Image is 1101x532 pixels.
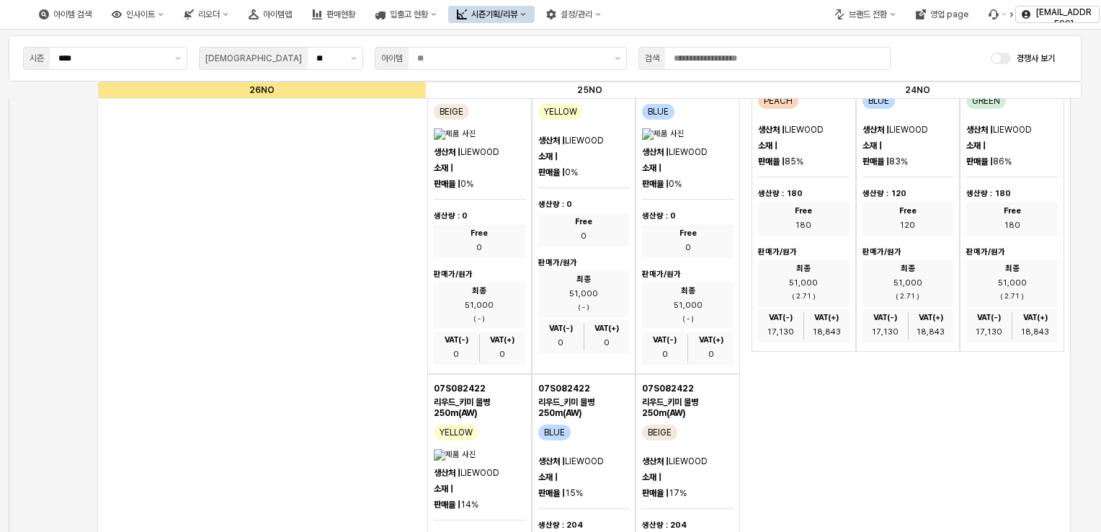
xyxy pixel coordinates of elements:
[1017,53,1055,63] span: 경쟁사 보기
[367,6,445,23] button: 입출고 현황
[1035,6,1093,30] p: [EMAIL_ADDRESS]
[205,51,302,66] div: [DEMOGRAPHIC_DATA]
[30,51,44,66] div: 시즌
[390,9,428,19] div: 입출고 현황
[30,6,100,23] button: 아이템 검색
[198,9,220,19] div: 리오더
[303,6,364,23] button: 판매현황
[561,9,592,19] div: 설정/관리
[471,9,517,19] div: 시즌기획/리뷰
[826,6,904,23] button: 브랜드 전환
[930,9,968,19] div: 영업 page
[240,6,300,23] button: 아이템맵
[577,85,602,95] strong: 25NO
[249,85,275,95] strong: 26NO
[103,6,172,23] button: 인사이트
[609,48,626,69] button: 제안 사항 표시
[980,6,1016,23] div: Menu item 6
[1015,6,1100,23] button: [EMAIL_ADDRESS]
[169,48,187,69] button: 제안 사항 표시
[381,51,403,66] div: 아이템
[538,6,610,23] button: 설정/관리
[326,9,355,19] div: 판매현황
[263,9,292,19] div: 아이템맵
[448,6,535,23] button: 시즌기획/리뷰
[345,48,362,69] button: 제안 사항 표시
[905,85,930,95] strong: 24NO
[126,9,155,19] div: 인사이트
[907,6,977,23] button: 영업 page
[849,9,887,19] div: 브랜드 전환
[175,6,237,23] button: 리오더
[645,51,659,66] div: 검색
[53,9,92,19] div: 아이템 검색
